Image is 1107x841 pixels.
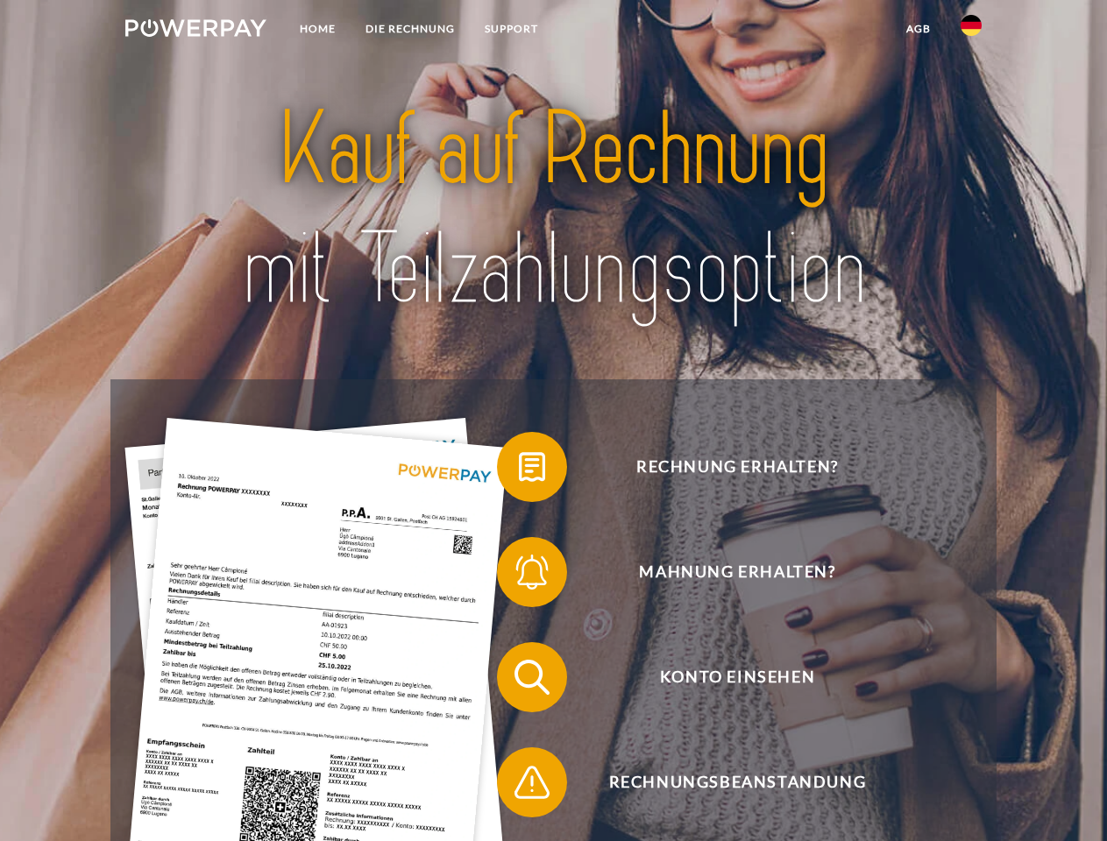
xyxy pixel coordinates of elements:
img: de [961,15,982,36]
span: Konto einsehen [522,642,952,712]
button: Rechnungsbeanstandung [497,747,953,817]
button: Rechnung erhalten? [497,432,953,502]
a: Home [285,13,351,45]
button: Mahnung erhalten? [497,537,953,607]
img: logo-powerpay-white.svg [125,19,266,37]
img: title-powerpay_de.svg [167,84,940,336]
span: Mahnung erhalten? [522,537,952,607]
a: DIE RECHNUNG [351,13,470,45]
span: Rechnungsbeanstandung [522,747,952,817]
img: qb_search.svg [510,655,554,699]
img: qb_bell.svg [510,550,554,594]
a: agb [891,13,946,45]
img: qb_warning.svg [510,760,554,804]
span: Rechnung erhalten? [522,432,952,502]
img: qb_bill.svg [510,445,554,489]
button: Konto einsehen [497,642,953,712]
a: SUPPORT [470,13,553,45]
